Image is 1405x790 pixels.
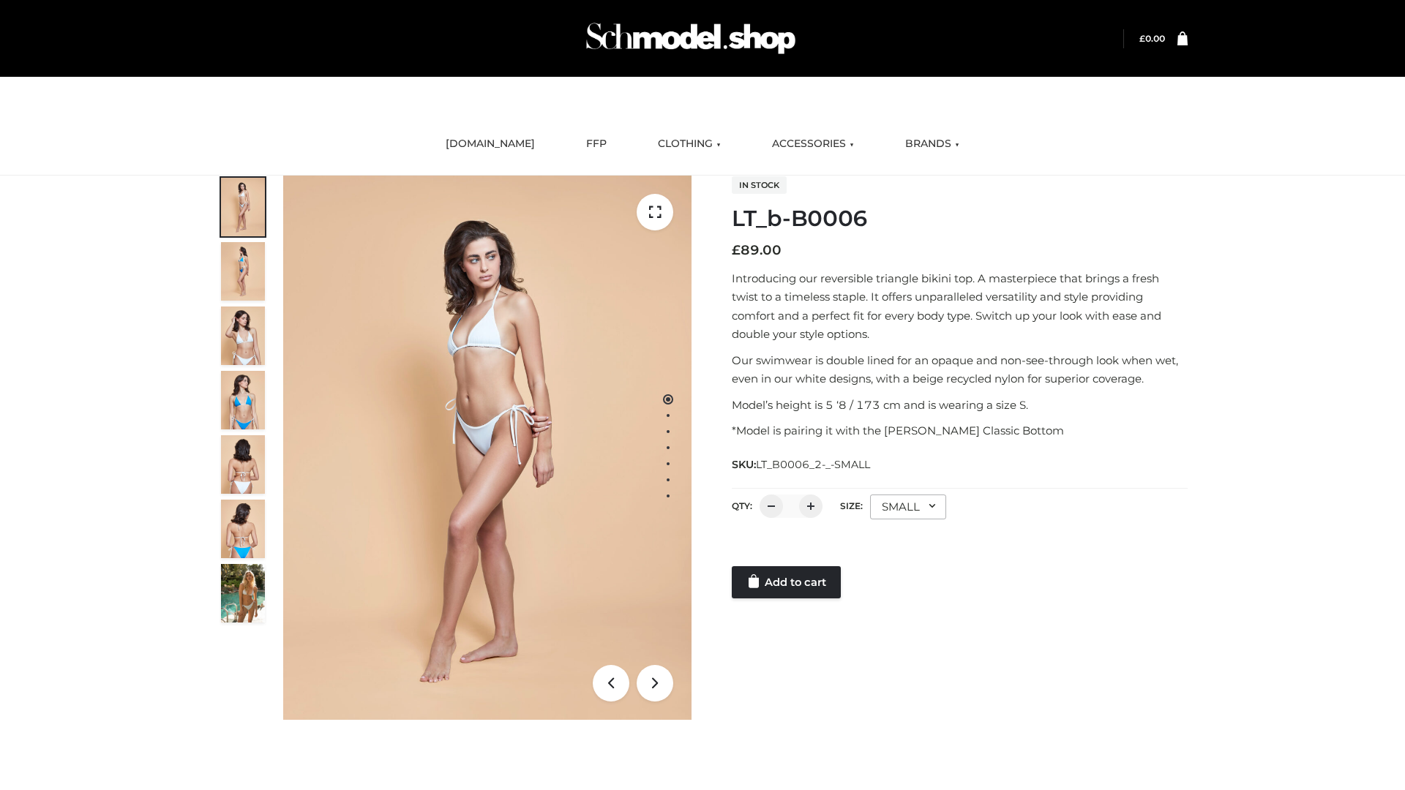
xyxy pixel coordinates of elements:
[761,128,865,160] a: ACCESSORIES
[732,421,1188,440] p: *Model is pairing it with the [PERSON_NAME] Classic Bottom
[435,128,546,160] a: [DOMAIN_NAME]
[221,306,265,365] img: ArielClassicBikiniTop_CloudNine_AzureSky_OW114ECO_3-scaled.jpg
[732,351,1188,388] p: Our swimwear is double lined for an opaque and non-see-through look when wet, even in our white d...
[221,435,265,494] img: ArielClassicBikiniTop_CloudNine_AzureSky_OW114ECO_7-scaled.jpg
[732,269,1188,344] p: Introducing our reversible triangle bikini top. A masterpiece that brings a fresh twist to a time...
[221,564,265,622] img: Arieltop_CloudNine_AzureSky2.jpg
[1139,33,1165,44] a: £0.00
[732,242,741,258] span: £
[221,242,265,301] img: ArielClassicBikiniTop_CloudNine_AzureSky_OW114ECO_2-scaled.jpg
[1139,33,1165,44] bdi: 0.00
[840,500,863,511] label: Size:
[732,456,872,473] span: SKU:
[732,206,1188,232] h1: LT_b-B0006
[1139,33,1145,44] span: £
[647,128,732,160] a: CLOTHING
[756,458,870,471] span: LT_B0006_2-_-SMALL
[221,500,265,558] img: ArielClassicBikiniTop_CloudNine_AzureSky_OW114ECO_8-scaled.jpg
[221,371,265,429] img: ArielClassicBikiniTop_CloudNine_AzureSky_OW114ECO_4-scaled.jpg
[894,128,970,160] a: BRANDS
[221,178,265,236] img: ArielClassicBikiniTop_CloudNine_AzureSky_OW114ECO_1-scaled.jpg
[732,176,787,194] span: In stock
[575,128,618,160] a: FFP
[732,396,1188,415] p: Model’s height is 5 ‘8 / 173 cm and is wearing a size S.
[870,494,946,519] div: SMALL
[732,566,841,598] a: Add to cart
[581,10,801,67] img: Schmodel Admin 964
[283,176,692,720] img: ArielClassicBikiniTop_CloudNine_AzureSky_OW114ECO_1
[732,242,782,258] bdi: 89.00
[732,500,752,511] label: QTY:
